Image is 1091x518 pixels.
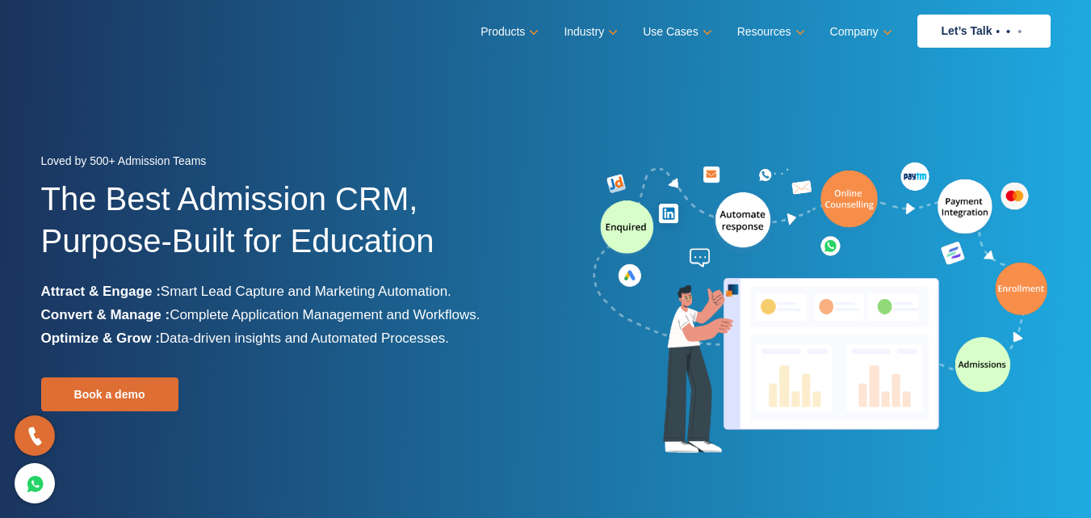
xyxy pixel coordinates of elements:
[480,20,535,44] a: Products
[41,284,161,299] b: Attract & Engage :
[590,158,1051,460] img: admission-software-home-page-header
[830,20,889,44] a: Company
[160,331,449,346] span: Data-driven insights and Automated Processes.
[41,377,178,411] a: Book a demo
[41,178,534,280] h1: The Best Admission CRM, Purpose-Built for Education
[643,20,708,44] a: Use Cases
[161,284,451,299] span: Smart Lead Capture and Marketing Automation.
[41,307,170,322] b: Convert & Manage :
[917,15,1051,48] a: Let’s Talk
[170,307,480,322] span: Complete Application Management and Workflows.
[41,150,534,178] div: Loved by 500+ Admission Teams
[41,331,160,346] b: Optimize & Grow :
[564,20,615,44] a: Industry
[737,20,802,44] a: Resources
